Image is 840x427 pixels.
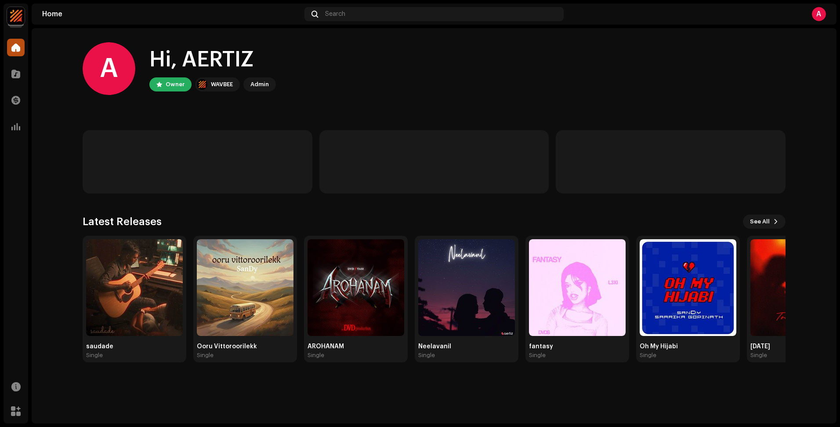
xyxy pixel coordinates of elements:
[640,343,736,350] div: Oh My Hijabi
[529,343,626,350] div: fantasy
[86,343,183,350] div: saudade
[86,352,103,359] div: Single
[250,79,269,90] div: Admin
[197,79,207,90] img: edf75770-94a4-4c7b-81a4-750147990cad
[211,79,233,90] div: WAVBEE
[149,46,276,74] div: Hi, AERTIZ
[197,343,293,350] div: Ooru Vittoroorilekk
[743,215,786,229] button: See All
[308,352,324,359] div: Single
[640,352,656,359] div: Single
[418,352,435,359] div: Single
[750,352,767,359] div: Single
[418,343,515,350] div: Neelavanil
[86,239,183,336] img: 7abb400d-48a3-4e1e-8dcd-167233a7864c
[7,7,25,25] img: edf75770-94a4-4c7b-81a4-750147990cad
[42,11,301,18] div: Home
[640,239,736,336] img: aa5be62a-5bfc-4d74-89a7-59ac407faf0c
[308,239,404,336] img: 98c487ea-c50c-4ee9-955c-df2b6cca3488
[325,11,345,18] span: Search
[83,42,135,95] div: A
[83,215,162,229] h3: Latest Releases
[529,352,546,359] div: Single
[812,7,826,21] div: A
[529,239,626,336] img: 4e5669b3-aa7f-4b84-bbd4-665b3ee9dc3f
[197,239,293,336] img: fb135dbf-ef1e-4070-8c74-5769c3fad9f5
[750,213,770,230] span: See All
[197,352,214,359] div: Single
[308,343,404,350] div: AROHANAM
[166,79,185,90] div: Owner
[418,239,515,336] img: 897c4f9a-b48f-40ca-9556-77c5d2cd88d6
